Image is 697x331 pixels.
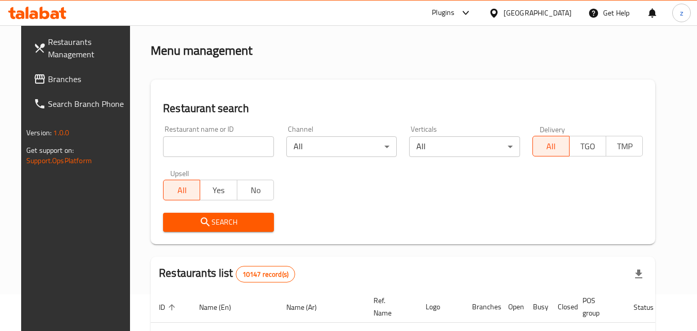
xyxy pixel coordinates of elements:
[163,136,274,157] input: Search for restaurant name or ID..
[540,125,565,133] label: Delivery
[417,291,464,323] th: Logo
[634,301,667,313] span: Status
[48,98,129,110] span: Search Branch Phone
[409,136,520,157] div: All
[286,301,330,313] span: Name (Ar)
[241,183,270,198] span: No
[168,183,196,198] span: All
[680,7,683,19] span: z
[236,270,295,279] span: 10147 record(s)
[537,139,565,154] span: All
[525,291,549,323] th: Busy
[25,91,138,116] a: Search Branch Phone
[374,294,405,319] span: Ref. Name
[171,216,266,229] span: Search
[53,126,69,139] span: 1.0.0
[151,42,252,59] h2: Menu management
[163,213,274,232] button: Search
[236,266,295,282] div: Total records count
[237,180,274,200] button: No
[464,291,500,323] th: Branches
[500,291,525,323] th: Open
[574,139,602,154] span: TGO
[170,169,189,177] label: Upsell
[25,29,138,67] a: Restaurants Management
[286,136,397,157] div: All
[504,7,572,19] div: [GEOGRAPHIC_DATA]
[199,301,245,313] span: Name (En)
[606,136,643,156] button: TMP
[626,262,651,287] div: Export file
[532,136,570,156] button: All
[582,294,613,319] span: POS group
[569,136,606,156] button: TGO
[26,144,74,157] span: Get support on:
[159,265,295,282] h2: Restaurants list
[432,7,455,19] div: Plugins
[610,139,639,154] span: TMP
[48,36,129,60] span: Restaurants Management
[26,126,52,139] span: Version:
[163,180,200,200] button: All
[25,67,138,91] a: Branches
[26,154,92,167] a: Support.OpsPlatform
[204,183,233,198] span: Yes
[549,291,574,323] th: Closed
[200,180,237,200] button: Yes
[48,73,129,85] span: Branches
[159,301,179,313] span: ID
[163,101,643,116] h2: Restaurant search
